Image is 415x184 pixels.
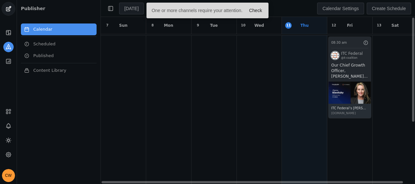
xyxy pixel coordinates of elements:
[149,22,156,29] div: 8
[119,3,144,14] button: [DATE]
[21,65,97,76] a: Content Library
[21,50,97,62] a: Published
[164,22,173,29] div: Mon
[2,169,15,182] button: CW
[119,22,128,29] div: Sun
[21,23,97,35] a: Calendar
[330,22,337,29] div: 12
[146,3,245,18] div: One or more channels require your attention.
[195,22,201,29] div: 9
[240,22,247,29] div: 10
[124,5,139,12] div: [DATE]
[367,3,411,14] button: Create Schedule
[300,22,309,29] div: Thu
[317,3,364,14] button: Calendar Settings
[376,22,382,29] div: 13
[210,22,218,29] div: Tue
[347,22,352,29] div: Fri
[104,22,111,29] div: 7
[285,22,292,29] div: 11
[249,7,262,14] span: Check
[322,5,359,12] span: Calendar Settings
[392,22,399,29] div: Sat
[372,5,406,12] span: Create Schedule
[21,38,97,50] a: Scheduled
[245,7,266,14] button: Check
[254,22,264,29] div: Wed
